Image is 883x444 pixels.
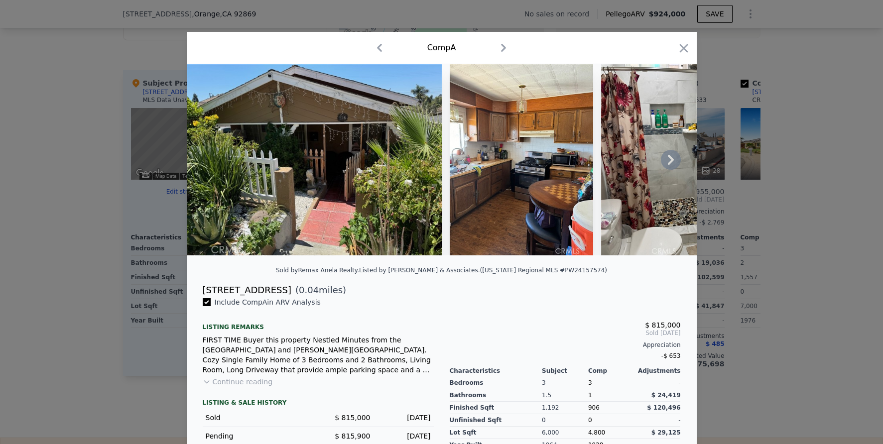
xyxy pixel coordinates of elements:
span: 3 [588,379,592,386]
div: Comp [588,367,634,375]
div: LISTING & SALE HISTORY [203,399,434,409]
div: Appreciation [450,341,681,349]
div: [DATE] [378,431,431,441]
img: Property Img [187,64,442,255]
div: Bathrooms [450,389,542,402]
span: $ 815,000 [645,321,680,329]
div: Bedrooms [450,377,542,389]
img: Property Img [450,64,593,255]
span: 906 [588,404,600,411]
div: [DATE] [378,413,431,423]
div: Comp A [427,42,456,54]
div: Subject [542,367,588,375]
div: - [634,414,681,427]
div: Listed by [PERSON_NAME] & Associates. ([US_STATE] Regional MLS #PW24157574) [359,267,607,274]
img: Property Img [601,64,745,255]
div: Pending [206,431,310,441]
div: Sold by Remax Anela Realty . [276,267,359,274]
span: 4,800 [588,429,605,436]
span: $ 815,000 [335,414,370,422]
div: FIRST TIME Buyer this property Nestled Minutes from the [GEOGRAPHIC_DATA] and [PERSON_NAME][GEOGR... [203,335,434,375]
span: 0 [588,417,592,424]
span: 0.04 [299,285,319,295]
span: -$ 653 [661,352,681,359]
div: Sold [206,413,310,423]
span: $ 29,125 [651,429,681,436]
div: 1,192 [542,402,588,414]
span: ( miles) [291,283,346,297]
span: $ 24,419 [651,392,681,399]
div: [STREET_ADDRESS] [203,283,291,297]
div: - [634,377,681,389]
div: 0 [542,414,588,427]
div: 1 [588,389,634,402]
div: Lot Sqft [450,427,542,439]
div: Characteristics [450,367,542,375]
span: Include Comp A in ARV Analysis [211,298,325,306]
span: $ 120,496 [647,404,680,411]
div: 1.5 [542,389,588,402]
span: $ 815,900 [335,432,370,440]
div: 3 [542,377,588,389]
div: Unfinished Sqft [450,414,542,427]
div: 6,000 [542,427,588,439]
div: Finished Sqft [450,402,542,414]
button: Continue reading [203,377,273,387]
div: Listing remarks [203,315,434,331]
span: Sold [DATE] [450,329,681,337]
div: Adjustments [634,367,681,375]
